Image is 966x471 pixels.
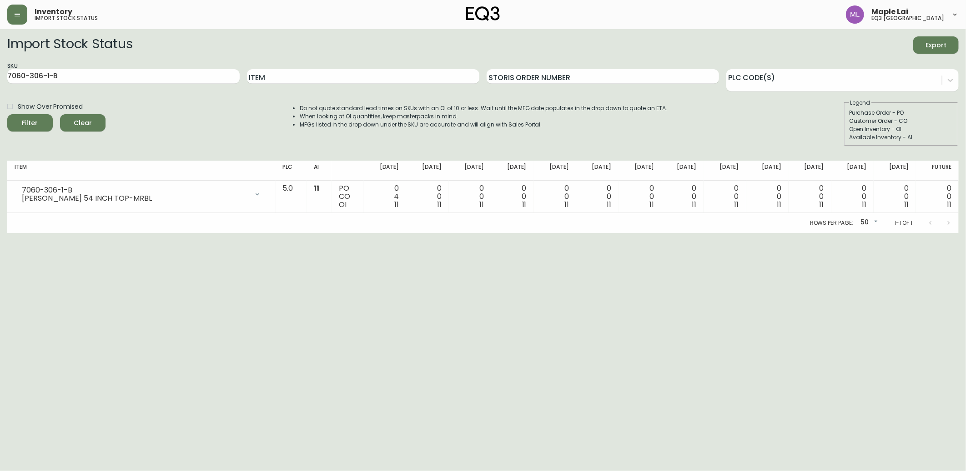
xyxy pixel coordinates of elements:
[862,199,866,210] span: 11
[669,184,696,209] div: 0 0
[456,184,484,209] div: 0 0
[307,161,332,181] th: AI
[35,8,72,15] span: Inventory
[871,8,908,15] span: Maple Lai
[921,40,951,51] span: Export
[67,117,98,129] span: Clear
[35,15,98,21] h5: import stock status
[796,184,824,209] div: 0 0
[913,36,959,54] button: Export
[754,184,781,209] div: 0 0
[371,184,399,209] div: 0 4
[846,5,864,24] img: 61e28cffcf8cc9f4e300d877dd684943
[839,184,866,209] div: 0 0
[789,161,831,181] th: [DATE]
[314,183,319,193] span: 11
[849,125,953,133] div: Open Inventory - OI
[881,184,909,209] div: 0 0
[692,199,696,210] span: 11
[849,133,953,142] div: Available Inventory - AI
[704,161,746,181] th: [DATE]
[584,184,611,209] div: 0 0
[820,199,824,210] span: 11
[60,114,106,132] button: Clear
[904,199,909,210] span: 11
[18,102,83,111] span: Show Over Promised
[479,199,484,210] span: 11
[649,199,654,210] span: 11
[15,184,268,204] div: 7060-306-1-B[PERSON_NAME] 54 INCH TOP-MRBL
[576,161,619,181] th: [DATE]
[522,199,527,210] span: 11
[534,161,576,181] th: [DATE]
[849,117,953,125] div: Customer Order - CO
[711,184,739,209] div: 0 0
[276,161,307,181] th: PLC
[300,104,667,112] li: Do not quote standard lead times on SKUs with an OI of 10 or less. Wait until the MFG date popula...
[300,112,667,121] li: When looking at OI quantities, keep masterpacks in mind.
[619,161,661,181] th: [DATE]
[626,184,654,209] div: 0 0
[300,121,667,129] li: MFGs listed in the drop down under the SKU are accurate and will align with Sales Portal.
[449,161,491,181] th: [DATE]
[498,184,526,209] div: 0 0
[857,215,880,230] div: 50
[22,186,248,194] div: 7060-306-1-B
[7,161,276,181] th: Item
[541,184,569,209] div: 0 0
[491,161,533,181] th: [DATE]
[831,161,874,181] th: [DATE]
[894,219,912,227] p: 1-1 of 1
[564,199,569,210] span: 11
[22,194,248,203] div: [PERSON_NAME] 54 INCH TOP-MRBL
[916,161,959,181] th: Future
[7,36,132,54] h2: Import Stock Status
[339,184,357,209] div: PO CO
[276,181,307,213] td: 5.0
[810,219,853,227] p: Rows per page:
[7,114,53,132] button: Filter
[849,99,871,107] legend: Legend
[849,109,953,117] div: Purchase Order - PO
[874,161,916,181] th: [DATE]
[607,199,612,210] span: 11
[413,184,441,209] div: 0 0
[406,161,448,181] th: [DATE]
[364,161,406,181] th: [DATE]
[923,184,951,209] div: 0 0
[777,199,781,210] span: 11
[339,199,347,210] span: OI
[746,161,789,181] th: [DATE]
[735,199,739,210] span: 11
[661,161,704,181] th: [DATE]
[466,6,500,21] img: logo
[437,199,442,210] span: 11
[947,199,951,210] span: 11
[871,15,944,21] h5: eq3 [GEOGRAPHIC_DATA]
[395,199,399,210] span: 11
